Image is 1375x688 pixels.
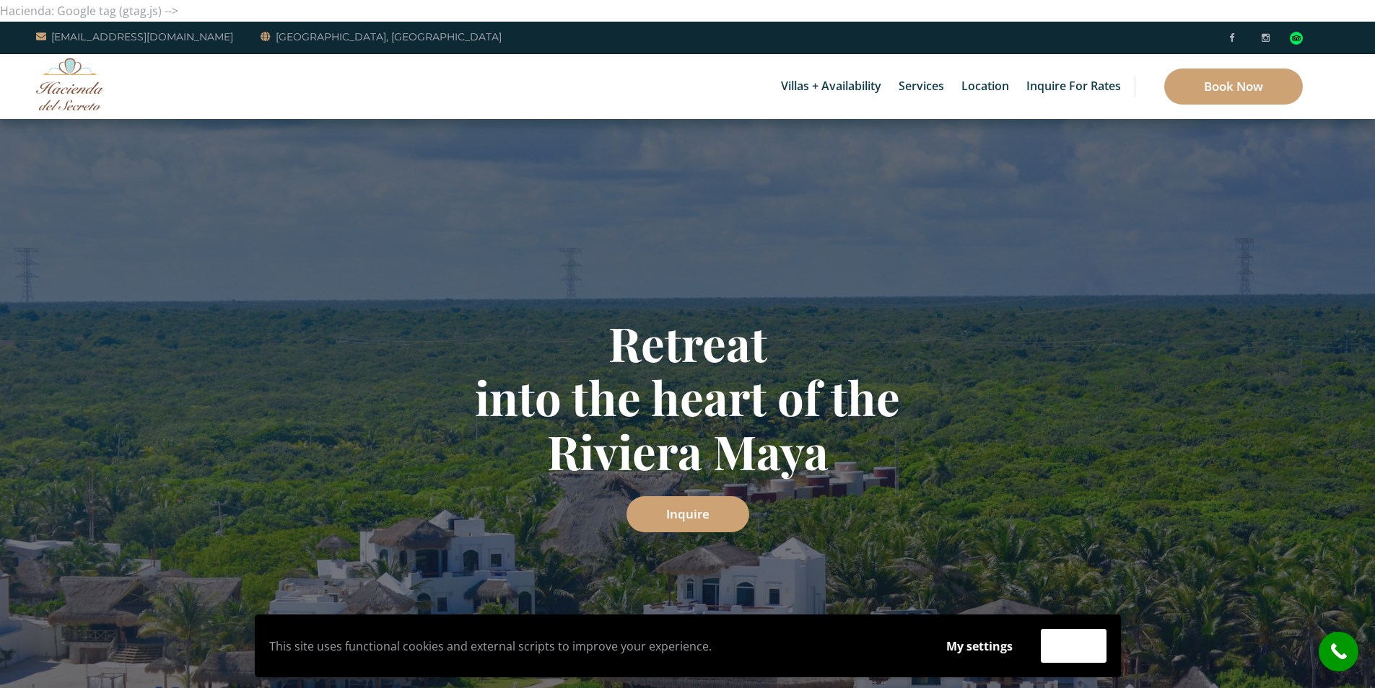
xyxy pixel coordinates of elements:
a: [GEOGRAPHIC_DATA], [GEOGRAPHIC_DATA] [261,28,502,45]
a: [EMAIL_ADDRESS][DOMAIN_NAME] [36,28,233,45]
a: Villas + Availability [774,54,889,119]
a: Inquire [627,496,749,532]
i: call [1322,635,1355,668]
a: call [1319,632,1358,671]
img: Tripadvisor_logomark.svg [1290,32,1303,45]
a: Services [891,54,951,119]
div: Read traveler reviews on Tripadvisor [1290,32,1303,45]
img: Awesome Logo [36,58,105,110]
button: My settings [933,630,1026,663]
a: Book Now [1164,69,1303,105]
button: Accept [1041,629,1106,663]
a: Location [954,54,1016,119]
a: Inquire for Rates [1019,54,1128,119]
h1: Retreat into the heart of the Riviera Maya [266,316,1110,478]
p: This site uses functional cookies and external scripts to improve your experience. [269,635,918,657]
